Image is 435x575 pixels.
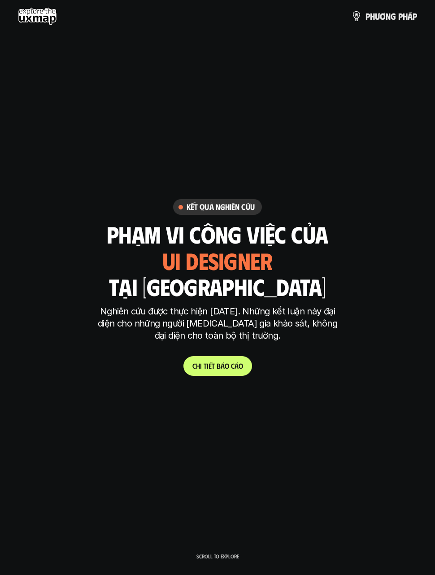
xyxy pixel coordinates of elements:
span: ơ [380,11,386,21]
h2: tại [GEOGRAPHIC_DATA] [109,274,326,299]
span: ư [375,11,380,21]
span: i [200,362,202,370]
span: p [413,11,417,21]
span: n [386,11,391,21]
a: phươngpháp [351,7,417,25]
span: p [365,11,370,21]
span: á [408,11,413,21]
p: Scroll to explore [196,553,239,559]
span: b [217,362,221,370]
span: i [207,362,209,370]
span: p [398,11,403,21]
span: t [212,362,215,370]
h6: Kết quả nghiên cứu [187,202,255,212]
span: á [235,362,239,370]
a: Chitiếtbáocáo [183,356,252,376]
span: o [225,362,229,370]
span: á [221,362,225,370]
h2: phạm vi công việc của [107,221,328,247]
span: ế [209,362,212,370]
span: h [196,362,200,370]
span: c [231,362,235,370]
p: Nghiên cứu được thực hiện [DATE]. Những kết luận này đại diện cho những người [MEDICAL_DATA] gia ... [94,305,341,342]
span: g [391,11,396,21]
span: h [370,11,375,21]
span: C [192,362,196,370]
span: t [204,362,207,370]
span: o [239,362,243,370]
span: h [403,11,408,21]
